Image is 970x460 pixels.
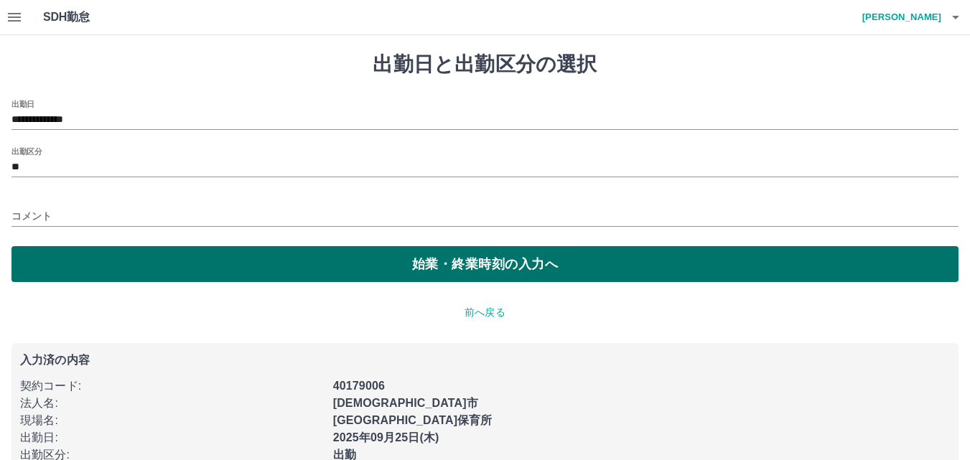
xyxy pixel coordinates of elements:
button: 始業・終業時刻の入力へ [11,246,959,282]
b: [DEMOGRAPHIC_DATA]市 [333,397,478,409]
b: 40179006 [333,380,385,392]
h1: 出勤日と出勤区分の選択 [11,52,959,77]
label: 出勤日 [11,98,34,109]
p: 法人名 : [20,395,325,412]
b: [GEOGRAPHIC_DATA]保育所 [333,414,493,426]
p: 前へ戻る [11,305,959,320]
label: 出勤区分 [11,146,42,156]
p: 出勤日 : [20,429,325,446]
b: 2025年09月25日(木) [333,431,439,443]
p: 入力済の内容 [20,355,950,366]
p: 現場名 : [20,412,325,429]
p: 契約コード : [20,377,325,395]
